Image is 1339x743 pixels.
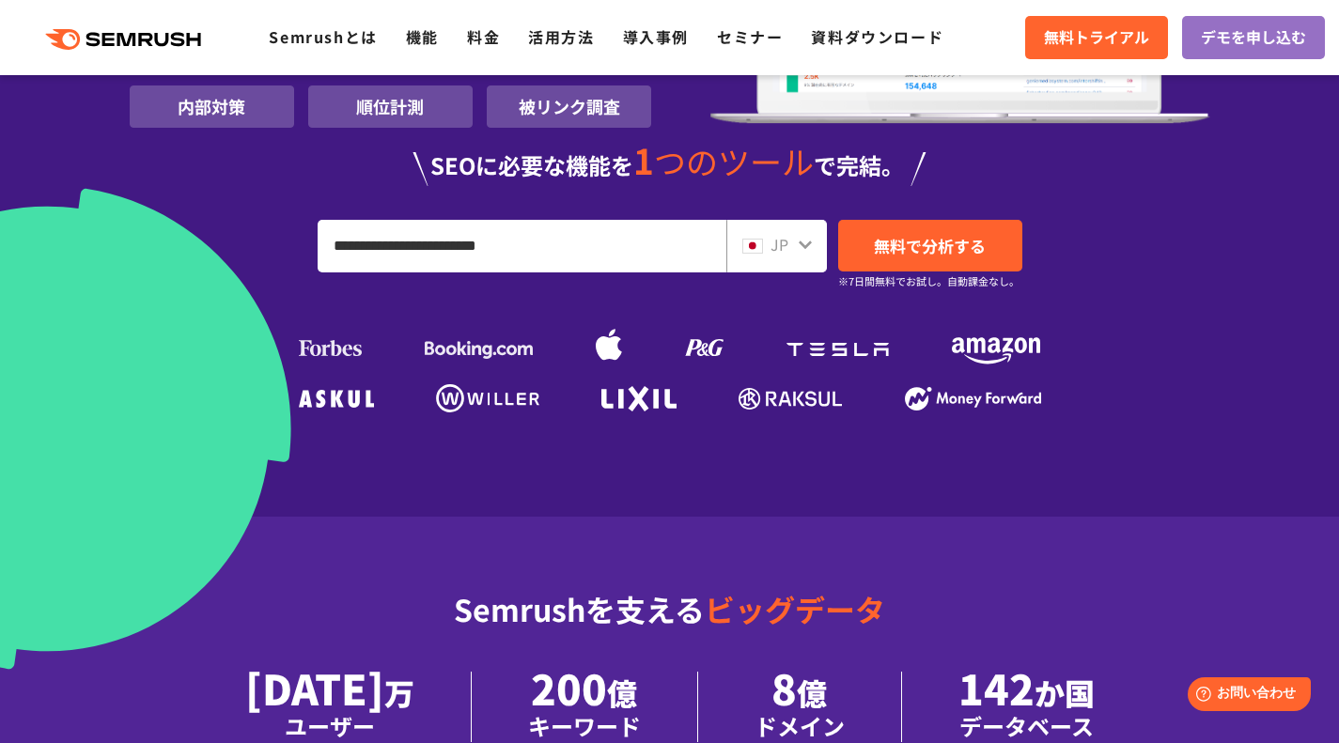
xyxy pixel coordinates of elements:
div: キーワード [528,709,641,742]
a: セミナー [717,25,783,48]
li: 被リンク調査 [487,85,651,128]
li: 順位計測 [308,85,473,128]
iframe: Help widget launcher [1172,670,1318,722]
span: ビッグデータ [705,587,885,630]
a: 機能 [406,25,439,48]
span: JP [771,233,788,255]
span: か国 [1035,671,1095,714]
a: 活用方法 [528,25,594,48]
span: デモを申し込む [1201,25,1306,50]
span: 億 [797,671,827,714]
span: 無料トライアル [1044,25,1149,50]
a: 料金 [467,25,500,48]
input: URL、キーワードを入力してください [319,221,725,271]
div: ドメイン [755,709,845,742]
span: つのツール [654,138,814,184]
div: データベース [958,709,1095,742]
a: 導入事例 [623,25,689,48]
li: 200 [472,672,698,742]
a: 無料で分析する [838,220,1022,271]
li: 142 [902,672,1151,742]
span: 1 [633,134,654,185]
small: ※7日間無料でお試し。自動課金なし。 [838,272,1020,290]
div: SEOに必要な機能を [130,143,1210,186]
span: で完結。 [814,148,904,181]
a: デモを申し込む [1182,16,1325,59]
a: 資料ダウンロード [811,25,943,48]
span: 億 [607,671,637,714]
a: 無料トライアル [1025,16,1168,59]
li: 8 [698,672,902,742]
li: 内部対策 [130,85,294,128]
span: 無料で分析する [874,234,986,257]
div: Semrushを支える [130,577,1210,672]
a: Semrushとは [269,25,377,48]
